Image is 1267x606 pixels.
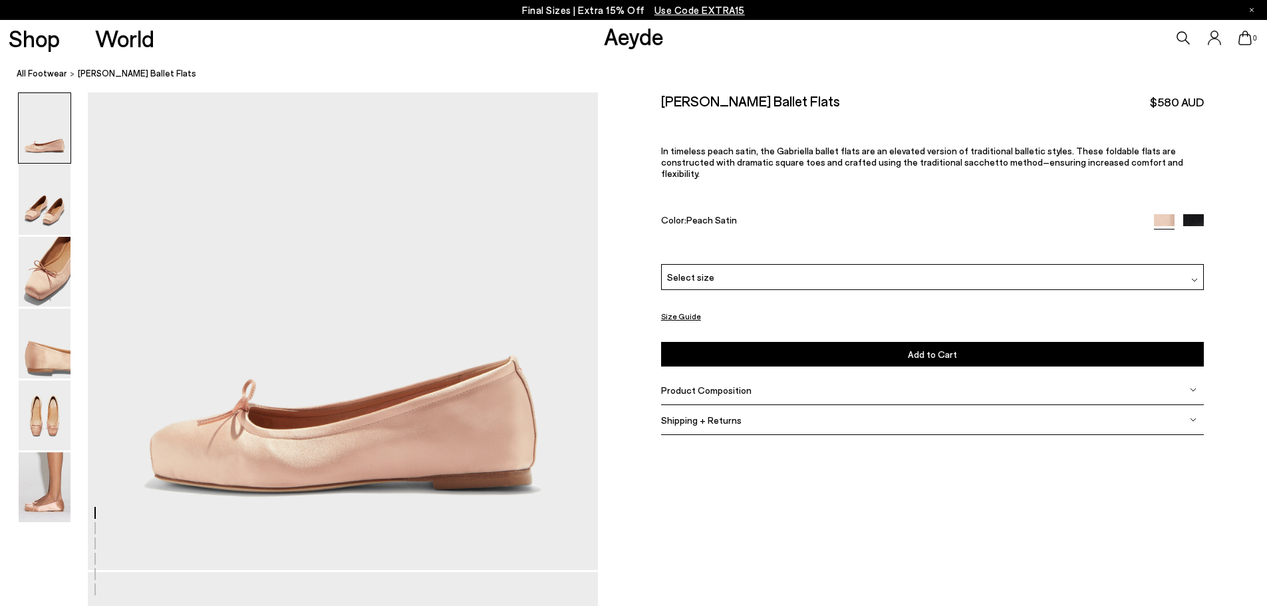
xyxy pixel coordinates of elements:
nav: breadcrumb [17,56,1267,92]
img: Gabriella Satin Ballet Flats - Image 5 [19,380,70,450]
span: Peach Satin [686,214,737,226]
a: World [95,27,154,50]
img: svg%3E [1190,386,1197,393]
h2: [PERSON_NAME] Ballet Flats [661,92,840,109]
img: Gabriella Satin Ballet Flats - Image 6 [19,452,70,522]
span: Navigate to /collections/ss25-final-sizes [654,4,745,16]
img: Gabriella Satin Ballet Flats - Image 1 [19,93,70,163]
img: Gabriella Satin Ballet Flats - Image 3 [19,237,70,307]
button: Size Guide [661,308,701,325]
span: Product Composition [661,384,752,396]
span: Add to Cart [908,349,957,360]
a: Shop [9,27,60,50]
img: Gabriella Satin Ballet Flats - Image 2 [19,165,70,235]
p: Final Sizes | Extra 15% Off [522,2,745,19]
img: svg%3E [1190,416,1197,423]
span: [PERSON_NAME] Ballet Flats [78,67,196,80]
div: Color: [661,214,1136,229]
span: Select size [667,271,714,285]
span: 0 [1252,35,1258,42]
span: In timeless peach satin, the Gabriella ballet flats are an elevated version of traditional ballet... [661,146,1183,180]
a: 0 [1238,31,1252,45]
span: $580 AUD [1150,94,1204,110]
a: All Footwear [17,67,67,80]
button: Add to Cart [661,342,1204,367]
img: svg%3E [1191,277,1198,283]
span: Shipping + Returns [661,414,742,426]
a: Aeyde [604,22,664,50]
img: Gabriella Satin Ballet Flats - Image 4 [19,309,70,379]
